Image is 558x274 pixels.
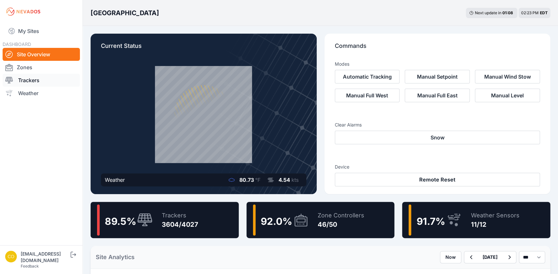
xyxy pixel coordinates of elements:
[5,6,41,17] img: Nevados
[291,177,299,183] span: kts
[3,74,80,87] a: Trackers
[477,251,503,263] button: [DATE]
[318,211,364,220] div: Zone Controllers
[335,164,540,170] h3: Device
[105,176,125,184] div: Weather
[440,251,461,263] button: Now
[405,89,470,102] button: Manual Full East
[335,41,540,56] p: Commands
[3,48,80,61] a: Site Overview
[471,220,519,229] div: 11/12
[335,89,400,102] button: Manual Full West
[255,177,260,183] span: °F
[21,251,69,264] div: [EMAIL_ADDRESS][DOMAIN_NAME]
[91,8,159,17] h3: [GEOGRAPHIC_DATA]
[475,70,540,83] button: Manual Wind Stow
[3,41,31,47] span: DASHBOARD
[239,177,254,183] span: 80.73
[261,215,292,227] span: 92.0 %
[540,10,548,15] span: EDT
[521,10,539,15] span: 02:23 PM
[91,5,159,21] nav: Breadcrumb
[335,61,349,67] h3: Modes
[3,23,80,39] a: My Sites
[335,70,400,83] button: Automatic Tracking
[335,122,540,128] h3: Clear Alarms
[279,177,290,183] span: 4.54
[502,10,514,16] div: 01 : 08
[101,41,306,56] p: Current Status
[5,251,17,262] img: controlroomoperator@invenergy.com
[96,253,135,262] h2: Site Analytics
[246,202,395,238] a: 92.0%Zone Controllers46/50
[3,87,80,100] a: Weather
[162,211,198,220] div: Trackers
[402,202,550,238] a: 91.7%Weather Sensors11/12
[162,220,198,229] div: 3604/4027
[405,70,470,83] button: Manual Setpoint
[335,131,540,144] button: Snow
[21,264,39,269] a: Feedback
[3,61,80,74] a: Zones
[416,215,445,227] span: 91.7 %
[318,220,364,229] div: 46/50
[91,202,239,238] a: 89.5%Trackers3604/4027
[475,89,540,102] button: Manual Level
[105,215,136,227] span: 89.5 %
[335,173,540,186] button: Remote Reset
[475,10,501,15] span: Next update in
[471,211,519,220] div: Weather Sensors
